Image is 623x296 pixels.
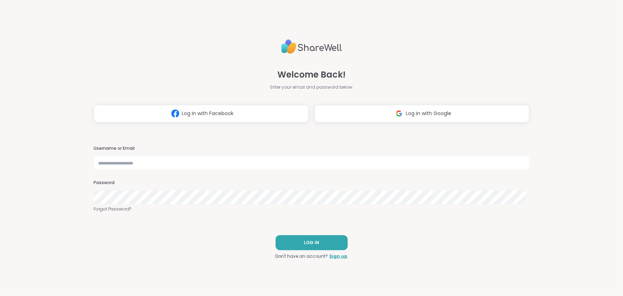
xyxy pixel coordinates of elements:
button: Log in with Facebook [94,105,309,123]
h3: Username or Email [94,145,530,152]
span: Log in with Google [406,110,451,117]
h3: Password [94,180,530,186]
span: LOG IN [304,240,319,246]
img: ShareWell Logomark [392,107,406,120]
a: Forgot Password? [94,206,530,212]
img: ShareWell Logomark [169,107,182,120]
span: Don't have an account? [276,253,328,260]
img: ShareWell Logo [281,36,342,57]
span: Welcome Back! [277,68,346,81]
button: Log in with Google [315,105,530,123]
span: Enter your email and password below [271,84,353,90]
span: Log in with Facebook [182,110,234,117]
button: LOG IN [276,235,348,250]
a: Sign up [330,253,348,260]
